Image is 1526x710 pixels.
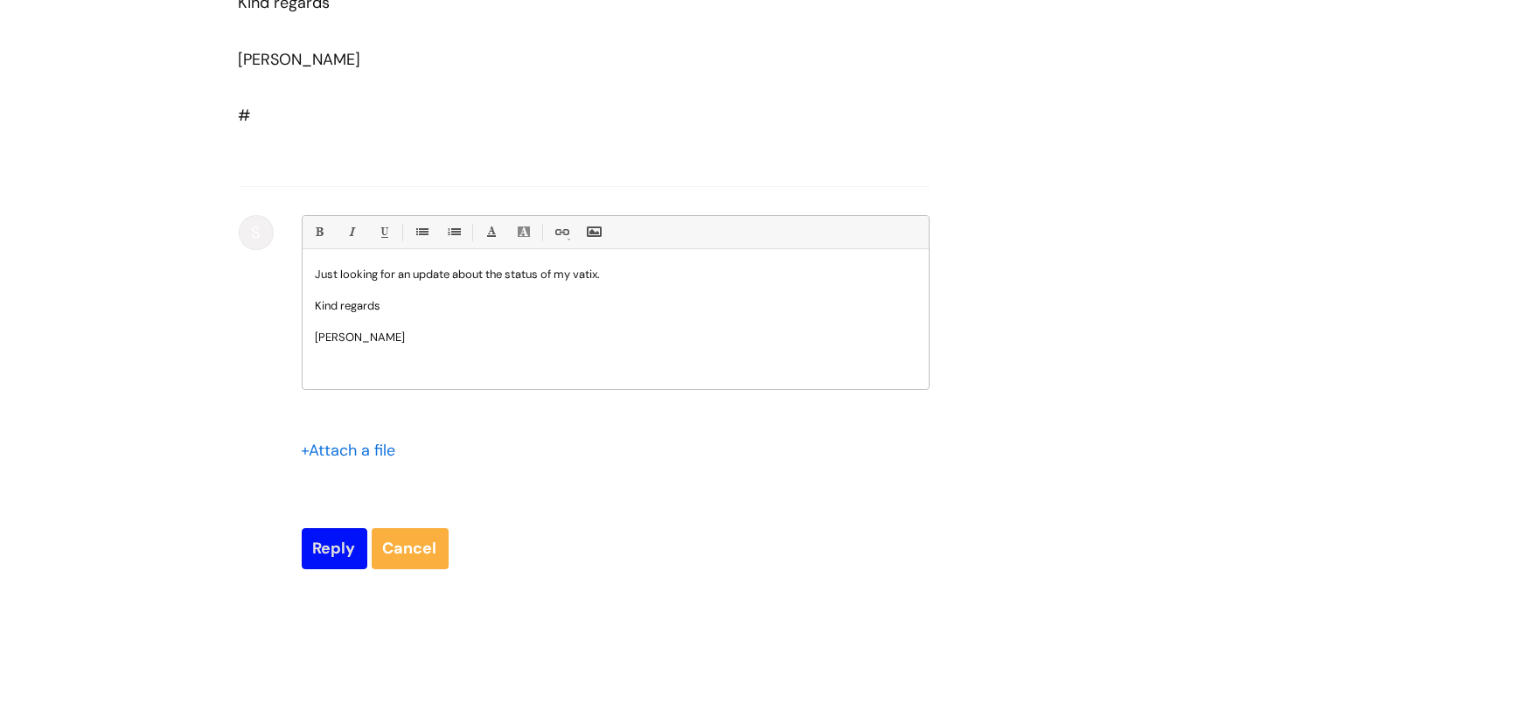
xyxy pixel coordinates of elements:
p: [PERSON_NAME] [316,330,916,345]
a: Insert Image... [582,221,604,243]
div: S [239,215,274,250]
input: Reply [302,528,367,568]
a: • Unordered List (Ctrl-Shift-7) [410,221,432,243]
a: Cancel [372,528,449,568]
a: Bold (Ctrl-B) [308,221,330,243]
a: Underline(Ctrl-U) [373,221,394,243]
a: 1. Ordered List (Ctrl-Shift-8) [442,221,464,243]
div: Attach a file [302,436,407,464]
p: Kind regards [316,298,916,314]
p: Just looking for an update about the status of my vatix. [316,267,916,282]
a: Back Color [512,221,534,243]
a: Font Color [480,221,502,243]
a: Link [550,221,572,243]
a: Italic (Ctrl-I) [340,221,362,243]
div: [PERSON_NAME] [239,45,867,73]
